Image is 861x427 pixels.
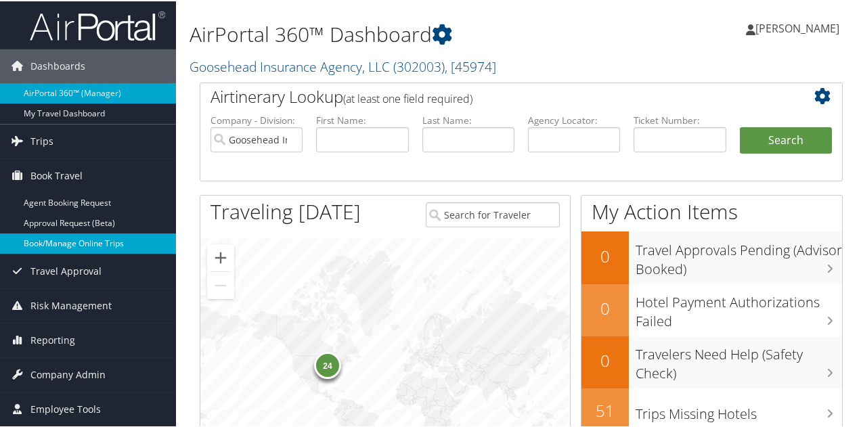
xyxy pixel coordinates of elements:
h1: Traveling [DATE] [211,196,361,225]
h1: AirPortal 360™ Dashboard [190,19,632,47]
a: 0Travelers Need Help (Safety Check) [581,335,842,387]
span: (at least one field required) [343,90,472,105]
span: Trips [30,123,53,157]
h2: 0 [581,296,629,319]
span: ( 302003 ) [393,56,445,74]
a: Goosehead Insurance Agency, LLC [190,56,496,74]
img: airportal-logo.png [30,9,165,41]
h2: Airtinerary Lookup [211,84,778,107]
div: 24 [314,351,341,378]
h1: My Action Items [581,196,842,225]
h2: 0 [581,348,629,371]
button: Zoom in [207,243,234,270]
span: [PERSON_NAME] [755,20,839,35]
label: Ticket Number: [634,112,726,126]
span: Risk Management [30,288,112,321]
h2: 51 [581,398,629,421]
span: Travel Approval [30,253,102,287]
span: Reporting [30,322,75,356]
span: Company Admin [30,357,106,390]
label: Last Name: [422,112,514,126]
input: Search for Traveler [426,201,559,226]
label: First Name: [316,112,408,126]
label: Agency Locator: [528,112,620,126]
label: Company - Division: [211,112,303,126]
span: Dashboards [30,48,85,82]
a: 0Hotel Payment Authorizations Failed [581,283,842,335]
span: , [ 45974 ] [445,56,496,74]
a: 0Travel Approvals Pending (Advisor Booked) [581,230,842,282]
h3: Trips Missing Hotels [636,397,842,422]
h2: 0 [581,244,629,267]
h3: Hotel Payment Authorizations Failed [636,285,842,330]
span: Book Travel [30,158,83,192]
a: [PERSON_NAME] [746,7,853,47]
button: Search [740,126,832,153]
span: Employee Tools [30,391,101,425]
h3: Travelers Need Help (Safety Check) [636,337,842,382]
button: Zoom out [207,271,234,298]
h3: Travel Approvals Pending (Advisor Booked) [636,233,842,277]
